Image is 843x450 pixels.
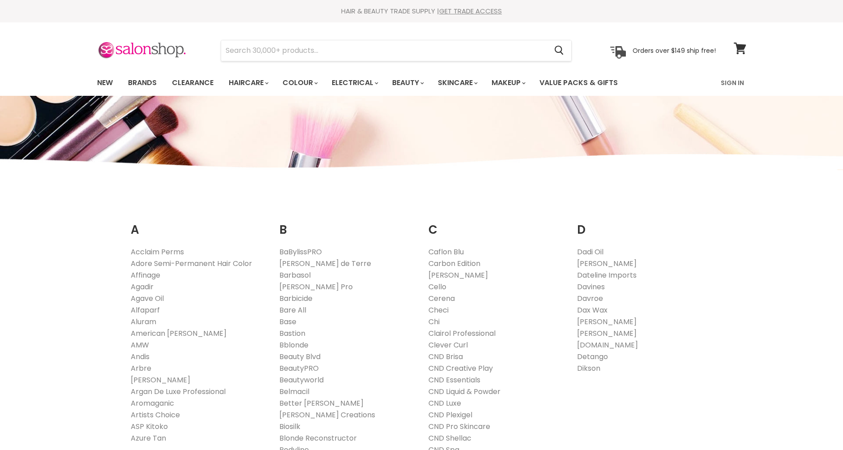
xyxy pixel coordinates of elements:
[577,317,637,327] a: [PERSON_NAME]
[279,386,309,397] a: Belmacil
[222,73,274,92] a: Haircare
[577,305,608,315] a: Dax Wax
[279,247,322,257] a: BaBylissPRO
[715,73,749,92] a: Sign In
[131,351,150,362] a: Andis
[131,305,160,315] a: Alfaparf
[131,433,166,443] a: Azure Tan
[279,410,375,420] a: [PERSON_NAME] Creations
[131,317,156,327] a: Aluram
[577,351,608,362] a: Detango
[279,328,305,339] a: Bastion
[279,433,357,443] a: Blonde Reconstructor
[428,293,455,304] a: Cerena
[325,73,384,92] a: Electrical
[533,73,625,92] a: Value Packs & Gifts
[633,46,716,54] p: Orders over $149 ship free!
[428,386,501,397] a: CND Liquid & Powder
[279,363,319,373] a: BeautyPRO
[428,270,488,280] a: [PERSON_NAME]
[131,209,266,239] h2: A
[279,398,364,408] a: Better [PERSON_NAME]
[428,421,490,432] a: CND Pro Skincare
[428,317,440,327] a: Chi
[577,340,638,350] a: [DOMAIN_NAME]
[131,421,168,432] a: ASP Kitoko
[428,340,468,350] a: Clever Curl
[86,70,757,96] nav: Main
[548,40,571,61] button: Search
[165,73,220,92] a: Clearance
[279,209,415,239] h2: B
[577,363,600,373] a: Dikson
[431,73,483,92] a: Skincare
[428,282,446,292] a: Cello
[428,375,480,385] a: CND Essentials
[428,351,463,362] a: CND Brisa
[221,40,572,61] form: Product
[131,270,160,280] a: Affinage
[279,293,312,304] a: Barbicide
[428,258,480,269] a: Carbon Edition
[577,293,603,304] a: Davroe
[279,421,300,432] a: Biosilk
[428,328,496,339] a: Clairol Professional
[428,410,472,420] a: CND Plexigel
[428,305,449,315] a: Checi
[131,282,154,292] a: Agadir
[131,258,252,269] a: Adore Semi-Permanent Hair Color
[279,270,311,280] a: Barbasol
[577,258,637,269] a: [PERSON_NAME]
[279,258,371,269] a: [PERSON_NAME] de Terre
[279,317,296,327] a: Base
[90,70,670,96] ul: Main menu
[131,363,151,373] a: Arbre
[90,73,120,92] a: New
[131,293,164,304] a: Agave Oil
[131,375,190,385] a: [PERSON_NAME]
[86,7,757,16] div: HAIR & BEAUTY TRADE SUPPLY |
[577,328,637,339] a: [PERSON_NAME]
[279,375,324,385] a: Beautyworld
[131,247,184,257] a: Acclaim Perms
[279,351,321,362] a: Beauty Blvd
[276,73,323,92] a: Colour
[577,209,713,239] h2: D
[577,270,637,280] a: Dateline Imports
[577,282,605,292] a: Davines
[385,73,429,92] a: Beauty
[121,73,163,92] a: Brands
[221,40,548,61] input: Search
[428,398,461,408] a: CND Luxe
[279,282,353,292] a: [PERSON_NAME] Pro
[131,328,227,339] a: American [PERSON_NAME]
[131,398,174,408] a: Aromaganic
[428,247,464,257] a: Caflon Blu
[485,73,531,92] a: Makeup
[577,247,603,257] a: Dadi Oil
[428,433,471,443] a: CND Shellac
[131,410,180,420] a: Artists Choice
[279,305,306,315] a: Bare All
[131,386,226,397] a: Argan De Luxe Professional
[439,6,502,16] a: GET TRADE ACCESS
[131,340,149,350] a: AMW
[428,209,564,239] h2: C
[279,340,308,350] a: Bblonde
[428,363,493,373] a: CND Creative Play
